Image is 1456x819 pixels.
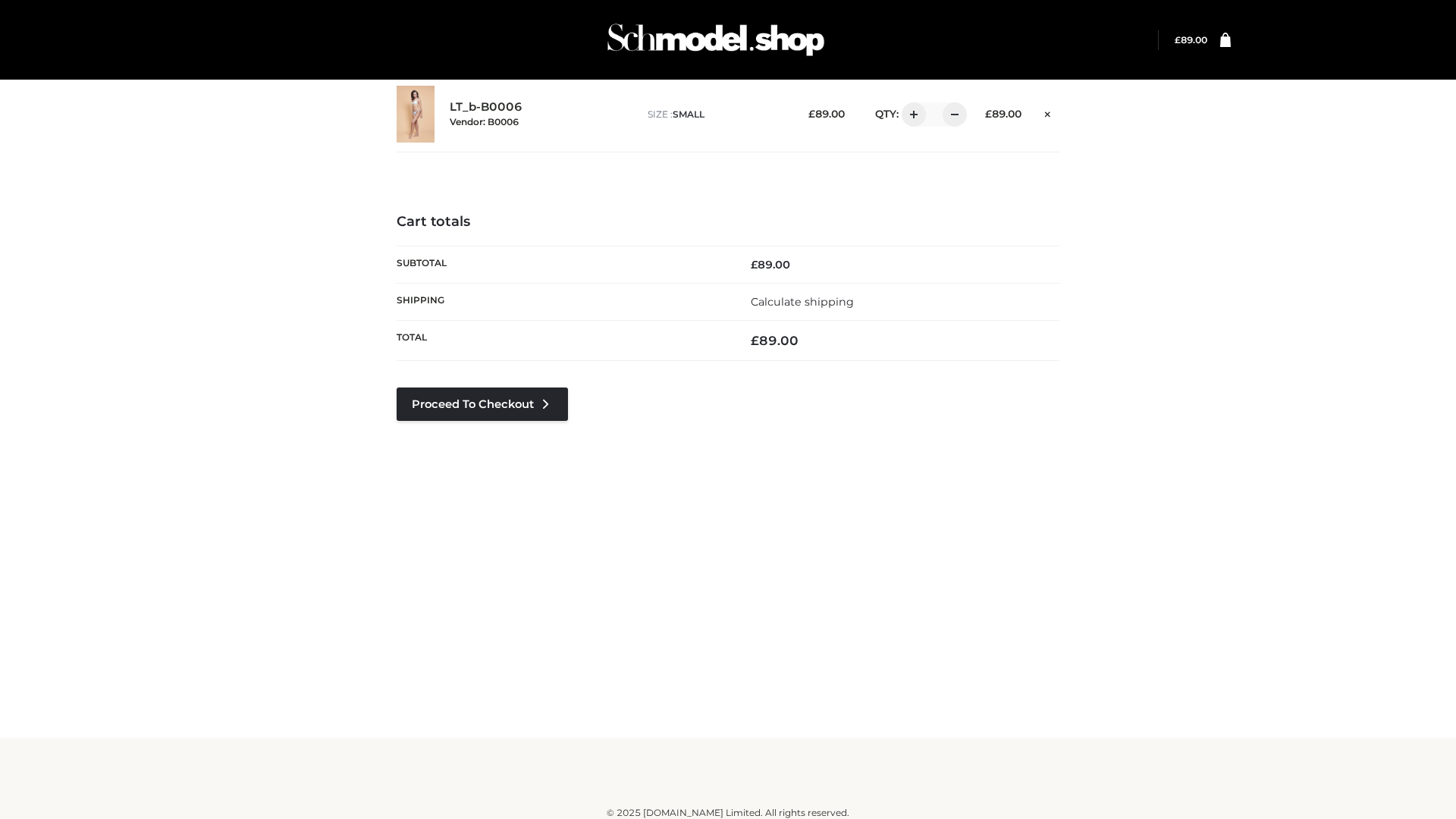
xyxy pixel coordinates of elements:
small: Vendor: B0006 [450,116,519,127]
bdi: 89.00 [1175,34,1207,45]
a: Proceed to Checkout [397,388,568,421]
span: £ [751,258,758,271]
img: Schmodel Admin 964 [602,10,830,70]
bdi: 89.00 [985,108,1021,120]
th: Shipping [397,283,728,320]
h4: Cart totals [397,214,1059,231]
a: £89.00 [1175,34,1207,45]
bdi: 89.00 [751,333,799,348]
a: LT_b-B0006 [450,100,522,115]
p: size : [648,108,785,121]
a: Remove this item [1037,102,1059,122]
span: £ [751,333,759,348]
span: SMALL [673,108,704,120]
span: £ [1175,34,1181,45]
bdi: 89.00 [808,108,845,120]
img: LT_b-B0006 - SMALL [397,86,435,143]
th: Subtotal [397,246,728,283]
a: Calculate shipping [751,295,854,309]
bdi: 89.00 [751,258,790,271]
th: Total [397,321,728,361]
span: £ [808,108,815,120]
div: QTY: [860,102,962,127]
span: £ [985,108,992,120]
